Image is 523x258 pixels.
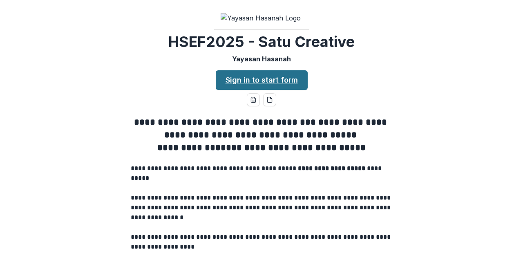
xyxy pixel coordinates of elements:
[216,70,308,90] a: Sign in to start form
[221,13,302,23] img: Yayasan Hasanah Logo
[247,93,260,106] button: word-download
[232,54,291,64] p: Yayasan Hasanah
[263,93,276,106] button: pdf-download
[168,33,355,51] h2: HSEF2025 - Satu Creative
